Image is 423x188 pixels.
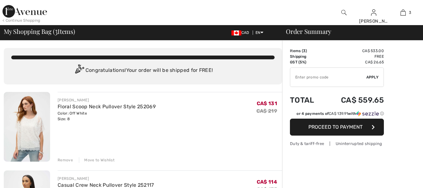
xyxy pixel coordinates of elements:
img: 1ère Avenue [3,5,47,18]
div: [PERSON_NAME] [58,97,156,103]
img: search the website [341,9,347,16]
img: Floral Scoop Neck Pullover Style 252069 [4,92,50,162]
td: Items ( ) [290,48,324,54]
span: CA$ 114 [257,179,277,185]
div: Color: Off White Size: 8 [58,110,156,122]
img: My Bag [400,9,406,16]
span: Proceed to Payment [308,124,363,130]
div: Remove [58,157,73,163]
button: Proceed to Payment [290,119,384,136]
div: Congratulations! Your order will be shipped for FREE! [11,64,275,77]
span: CA$ 131 [257,100,277,106]
div: < Continue Shopping [3,18,40,23]
div: Order Summary [278,28,419,35]
img: My Info [371,9,376,16]
td: CA$ 26.65 [324,59,384,65]
span: 3 [55,27,58,35]
img: Canadian Dollar [231,30,241,35]
div: or 4 payments of with [297,111,384,116]
td: CA$ 533.00 [324,48,384,54]
a: Sign In [371,9,376,15]
td: Free [324,54,384,59]
div: or 4 payments ofCA$ 139.91withSezzle Click to learn more about Sezzle [290,111,384,119]
td: CA$ 559.65 [324,89,384,111]
div: Move to Wishlist [79,157,115,163]
span: My Shopping Bag ( Items) [4,28,75,35]
a: Floral Scoop Neck Pullover Style 252069 [58,104,156,110]
img: Sezzle [356,111,379,116]
td: Total [290,89,324,111]
a: 3 [389,9,418,16]
td: GST (5%) [290,59,324,65]
div: [PERSON_NAME] [359,18,388,24]
a: Casual Crew Neck Pullover Style 252117 [58,182,154,188]
td: Shipping [290,54,324,59]
span: Apply [366,74,379,80]
img: Congratulation2.svg [73,64,85,77]
s: CA$ 219 [256,108,277,114]
span: 3 [409,10,411,15]
span: CAD [231,30,252,35]
span: 3 [303,49,306,53]
span: EN [255,30,263,35]
input: Promo code [290,68,366,87]
div: [PERSON_NAME] [58,176,154,181]
div: Duty & tariff-free | Uninterrupted shipping [290,141,384,147]
span: CA$ 139.91 [329,111,348,116]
